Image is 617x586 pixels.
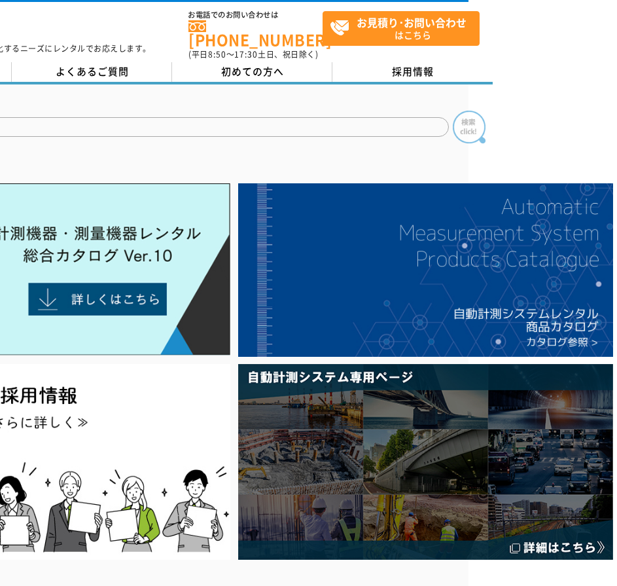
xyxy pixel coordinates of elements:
a: よくあるご質問 [12,62,172,82]
img: btn_search.png [453,111,485,143]
a: 初めての方へ [172,62,332,82]
span: 初めての方へ [221,64,284,79]
span: (平日 ～ 土日、祝日除く) [188,48,318,60]
img: 自動計測システムカタログ [238,183,613,357]
span: 8:50 [208,48,226,60]
a: [PHONE_NUMBER] [188,20,323,47]
span: はこちら [330,12,479,45]
span: 17:30 [234,48,258,60]
img: 自動計測システム専用ページ [238,364,613,559]
strong: お見積り･お問い合わせ [357,14,467,30]
span: お電話でのお問い合わせは [188,11,323,19]
a: お見積り･お問い合わせはこちら [323,11,480,46]
a: 採用情報 [332,62,493,82]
